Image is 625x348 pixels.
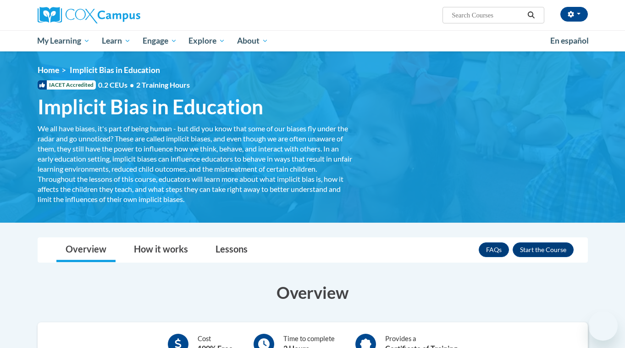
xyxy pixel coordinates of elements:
[38,7,140,23] img: Cox Campus
[136,80,190,89] span: 2 Training Hours
[560,7,588,22] button: Account Settings
[38,123,354,204] div: We all have biases, it's part of being human - but did you know that some of our biases fly under...
[38,95,263,119] span: Implicit Bias in Education
[98,80,190,90] span: 0.2 CEUs
[24,30,602,51] div: Main menu
[513,242,574,257] button: Enroll
[37,35,90,46] span: My Learning
[451,10,524,21] input: Search Courses
[137,30,183,51] a: Engage
[56,238,116,262] a: Overview
[96,30,137,51] a: Learn
[479,242,509,257] a: FAQs
[143,35,177,46] span: Engage
[206,238,257,262] a: Lessons
[188,35,225,46] span: Explore
[32,30,96,51] a: My Learning
[237,35,268,46] span: About
[524,10,538,21] button: Search
[544,31,595,51] a: En español
[550,36,589,45] span: En español
[38,80,96,90] span: IACET Accredited
[38,7,212,23] a: Cox Campus
[38,65,59,75] a: Home
[588,311,618,341] iframe: Button to launch messaging window
[70,65,160,75] span: Implicit Bias in Education
[38,281,588,304] h3: Overview
[231,30,274,51] a: About
[102,35,131,46] span: Learn
[130,80,134,89] span: •
[125,238,197,262] a: How it works
[183,30,231,51] a: Explore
